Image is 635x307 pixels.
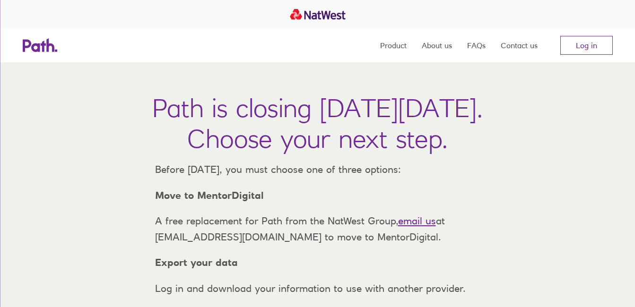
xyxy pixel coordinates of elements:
[155,189,264,201] strong: Move to MentorDigital
[148,281,488,297] p: Log in and download your information to use with another provider.
[560,36,613,55] a: Log in
[422,28,452,62] a: About us
[398,215,436,227] a: email us
[148,162,488,178] p: Before [DATE], you must choose one of three options:
[501,28,538,62] a: Contact us
[152,93,483,154] h1: Path is closing [DATE][DATE]. Choose your next step.
[467,28,486,62] a: FAQs
[380,28,407,62] a: Product
[155,256,238,268] strong: Export your data
[148,213,488,245] p: A free replacement for Path from the NatWest Group, at [EMAIL_ADDRESS][DOMAIN_NAME] to move to Me...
